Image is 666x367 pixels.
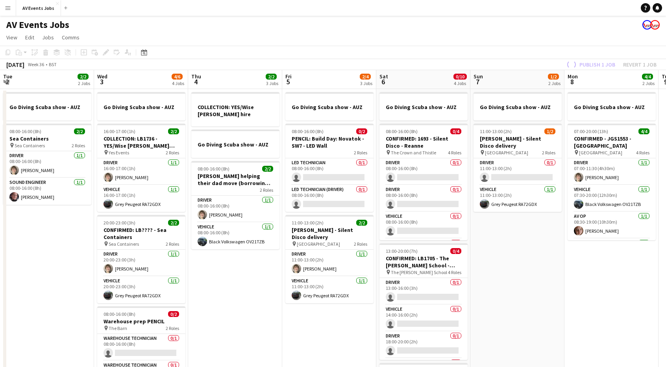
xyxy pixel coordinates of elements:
[574,128,608,134] span: 07:00-20:00 (13h)
[104,128,135,134] span: 16:00-17:00 (1h)
[474,124,562,212] app-job-card: 11:00-13:00 (2h)1/2[PERSON_NAME] - Silent Disco delivery [GEOGRAPHIC_DATA]2 RolesDriver0/111:00-1...
[97,124,185,212] app-job-card: 16:00-17:00 (1h)2/2COLLECTION: LB1736 - YES/Wise [PERSON_NAME] hire Yes Events2 RolesDriver1/116:...
[49,61,57,67] div: BST
[285,158,374,185] app-card-role: LED Technician0/108:00-16:00 (8h)
[97,334,185,361] app-card-role: Warehouse Technician0/108:00-16:00 (8h)
[191,141,279,148] h3: Go Diving Scuba show - AUZ
[542,150,555,156] span: 2 Roles
[386,248,418,254] span: 13:00-20:00 (7h)
[354,241,367,247] span: 2 Roles
[78,80,90,86] div: 2 Jobs
[379,243,468,360] app-job-card: 13:00-20:00 (7h)0/4CONFIRMED: LB1705 - The [PERSON_NAME] School - Spotlight hire The [PERSON_NAME...
[109,241,139,247] span: Sea Containers
[2,77,12,86] span: 2
[285,104,374,111] h3: Go Diving Scuba show - AUZ
[568,135,656,149] h3: CONFIRMED - JGS1553 - [GEOGRAPHIC_DATA]
[379,239,468,265] app-card-role: Vehicle0/1
[3,178,91,205] app-card-role: Sound Engineer1/108:00-16:00 (8h)[PERSON_NAME]
[3,151,91,178] app-card-role: Driver1/108:00-16:00 (8h)[PERSON_NAME]
[97,73,107,80] span: Wed
[3,73,12,80] span: Tue
[292,220,324,226] span: 11:00-13:00 (2h)
[472,77,483,86] span: 7
[39,32,57,43] a: Jobs
[9,128,41,134] span: 08:00-16:00 (8h)
[191,92,279,126] app-job-card: COLLECTION: YES/Wise [PERSON_NAME] hire
[6,34,17,41] span: View
[172,74,183,80] span: 4/6
[474,92,562,120] app-job-card: Go Diving Scuba show - AUZ
[285,276,374,303] app-card-role: Vehicle1/111:00-13:00 (2h)Grey Peugeot RA72GDX
[97,185,185,212] app-card-role: Vehicle1/116:00-17:00 (1h)Grey Peugeot RA72GDX
[474,185,562,212] app-card-role: Vehicle1/111:00-13:00 (2h)Grey Peugeot RA72GDX
[191,130,279,158] app-job-card: Go Diving Scuba show - AUZ
[3,124,91,205] app-job-card: 08:00-16:00 (8h)2/2Sea Containers Sea Containers2 RolesDriver1/108:00-16:00 (8h)[PERSON_NAME]Soun...
[191,104,279,118] h3: COLLECTION: YES/Wise [PERSON_NAME] hire
[97,104,185,111] h3: Go Diving Scuba show - AUZ
[568,124,656,240] div: 07:00-20:00 (13h)4/4CONFIRMED - JGS1553 - [GEOGRAPHIC_DATA] [GEOGRAPHIC_DATA]4 RolesDriver1/107:0...
[109,325,127,331] span: The Barn
[3,32,20,43] a: View
[297,241,340,247] span: [GEOGRAPHIC_DATA]
[285,215,374,303] app-job-card: 11:00-13:00 (2h)2/2[PERSON_NAME] - Silent Disco delivery [GEOGRAPHIC_DATA]2 RolesDriver1/111:00-1...
[285,73,292,80] span: Fri
[453,74,467,80] span: 0/10
[97,226,185,241] h3: CONFIRMED: LB???? - Sea Containers
[285,226,374,241] h3: [PERSON_NAME] - Silent Disco delivery
[59,32,83,43] a: Comms
[168,311,179,317] span: 0/2
[450,248,461,254] span: 0/4
[356,128,367,134] span: 0/2
[6,19,69,31] h1: AV Events Jobs
[448,150,461,156] span: 4 Roles
[191,73,201,80] span: Thu
[448,269,461,275] span: 4 Roles
[379,124,468,240] app-job-card: 08:00-16:00 (8h)0/4CONFIRMED: 1693 - Silent Disco - Reanne The Crown and Thistle4 RolesDriver0/10...
[454,80,466,86] div: 4 Jobs
[642,80,655,86] div: 2 Jobs
[62,34,80,41] span: Comms
[166,325,179,331] span: 2 Roles
[568,92,656,120] app-job-card: Go Diving Scuba show - AUZ
[26,61,46,67] span: Week 36
[285,124,374,212] div: 08:00-16:00 (8h)0/2PENCIL: Build Day: Novatok - SW7 - LED Wall2 RolesLED Technician0/108:00-16:00...
[97,250,185,276] app-card-role: Driver1/120:00-23:00 (3h)[PERSON_NAME]
[292,128,324,134] span: 08:00-16:00 (8h)
[3,92,91,120] app-job-card: Go Diving Scuba show - AUZ
[190,77,201,86] span: 4
[379,305,468,332] app-card-role: Vehicle0/114:00-16:00 (2h)
[97,135,185,149] h3: COLLECTION: LB1736 - YES/Wise [PERSON_NAME] hire
[356,220,367,226] span: 2/2
[474,158,562,185] app-card-role: Driver0/111:00-13:00 (2h)
[104,311,135,317] span: 08:00-16:00 (8h)
[285,92,374,120] app-job-card: Go Diving Scuba show - AUZ
[544,128,555,134] span: 1/2
[166,150,179,156] span: 2 Roles
[191,161,279,249] app-job-card: 08:00-16:00 (8h)2/2[PERSON_NAME] helping their dad move (borrowing the van)2 RolesDriver1/108:00-...
[16,0,61,16] button: AV Events Jobs
[379,278,468,305] app-card-role: Driver0/113:00-16:00 (3h)
[97,92,185,120] app-job-card: Go Diving Scuba show - AUZ
[638,128,649,134] span: 4/4
[568,212,656,239] app-card-role: AV Op1/108:30-19:00 (10h30m)[PERSON_NAME]
[97,318,185,325] h3: Warehouse prep PENCIL
[474,73,483,80] span: Sun
[548,80,561,86] div: 2 Jobs
[191,196,279,222] app-card-role: Driver1/108:00-16:00 (8h)[PERSON_NAME]
[172,80,184,86] div: 4 Jobs
[379,104,468,111] h3: Go Diving Scuba show - AUZ
[391,150,436,156] span: The Crown and Thistle
[642,74,653,80] span: 4/4
[78,74,89,80] span: 2/2
[191,172,279,187] h3: [PERSON_NAME] helping their dad move (borrowing the van)
[22,32,37,43] a: Edit
[391,269,447,275] span: The [PERSON_NAME] School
